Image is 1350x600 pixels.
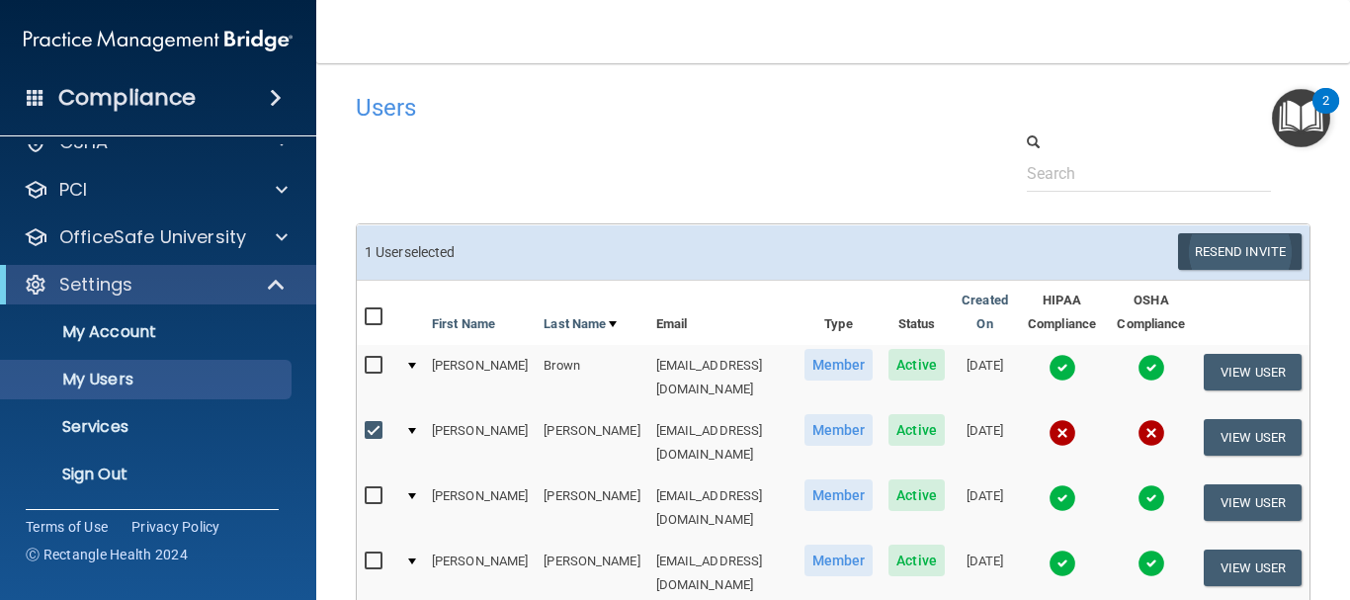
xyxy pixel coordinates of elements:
[24,178,288,202] a: PCI
[13,417,283,437] p: Services
[1049,354,1076,382] img: tick.e7d51cea.svg
[536,475,647,541] td: [PERSON_NAME]
[1107,281,1196,345] th: OSHA Compliance
[13,465,283,484] p: Sign Out
[24,273,287,297] a: Settings
[888,545,945,576] span: Active
[648,281,797,345] th: Email
[961,289,1009,336] a: Created On
[1178,233,1302,270] button: Resend Invite
[13,370,283,389] p: My Users
[24,21,293,60] img: PMB logo
[1049,550,1076,577] img: tick.e7d51cea.svg
[953,475,1017,541] td: [DATE]
[26,517,108,537] a: Terms of Use
[1204,419,1302,456] button: View User
[804,349,874,381] span: Member
[356,95,900,121] h4: Users
[888,479,945,511] span: Active
[59,178,87,202] p: PCI
[953,345,1017,410] td: [DATE]
[59,225,246,249] p: OfficeSafe University
[1204,354,1302,390] button: View User
[1138,419,1165,447] img: cross.ca9f0e7f.svg
[424,410,536,475] td: [PERSON_NAME]
[804,414,874,446] span: Member
[648,475,797,541] td: [EMAIL_ADDRESS][DOMAIN_NAME]
[536,410,647,475] td: [PERSON_NAME]
[804,479,874,511] span: Member
[365,245,818,260] h6: 1 User selected
[797,281,882,345] th: Type
[26,545,188,564] span: Ⓒ Rectangle Health 2024
[1008,460,1326,539] iframe: Drift Widget Chat Controller
[953,410,1017,475] td: [DATE]
[432,312,495,336] a: First Name
[1138,354,1165,382] img: tick.e7d51cea.svg
[804,545,874,576] span: Member
[59,273,132,297] p: Settings
[1272,89,1330,147] button: Open Resource Center, 2 new notifications
[1204,550,1302,586] button: View User
[58,84,196,112] h4: Compliance
[13,322,283,342] p: My Account
[424,475,536,541] td: [PERSON_NAME]
[24,225,288,249] a: OfficeSafe University
[881,281,953,345] th: Status
[1138,550,1165,577] img: tick.e7d51cea.svg
[888,414,945,446] span: Active
[888,349,945,381] span: Active
[536,345,647,410] td: Brown
[1322,101,1329,127] div: 2
[1049,419,1076,447] img: cross.ca9f0e7f.svg
[131,517,220,537] a: Privacy Policy
[424,345,536,410] td: [PERSON_NAME]
[648,345,797,410] td: [EMAIL_ADDRESS][DOMAIN_NAME]
[1017,281,1107,345] th: HIPAA Compliance
[544,312,617,336] a: Last Name
[648,410,797,475] td: [EMAIL_ADDRESS][DOMAIN_NAME]
[1027,155,1271,192] input: Search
